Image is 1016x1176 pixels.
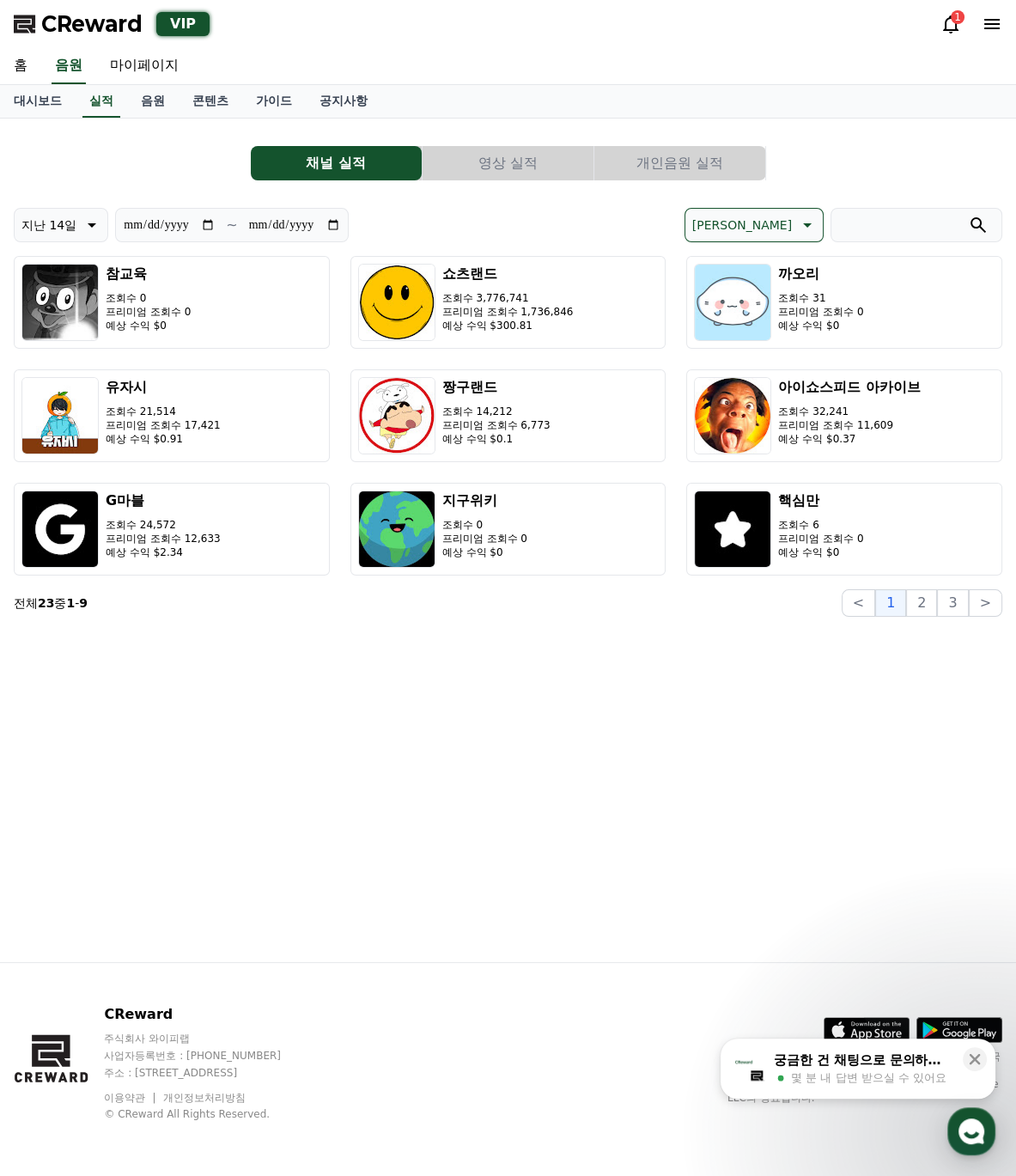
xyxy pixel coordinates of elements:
button: 2 [906,589,937,617]
p: 조회수 24,572 [106,518,221,532]
p: 사업자등록번호 : [PHONE_NUMBER] [104,1049,313,1063]
a: 음원 [52,48,86,84]
button: 지난 14일 [14,208,108,242]
p: 프리미엄 조회수 0 [106,305,191,319]
button: 채널 실적 [251,146,422,180]
img: 지구위키 [358,491,435,568]
h3: 아이쇼스피드 아카이브 [778,377,921,398]
button: 핵심만 조회수 6 프리미엄 조회수 0 예상 수익 $0 [686,483,1002,576]
p: ~ [226,215,237,235]
button: 아이쇼스피드 아카이브 조회수 32,241 프리미엄 조회수 11,609 예상 수익 $0.37 [686,369,1002,462]
p: 프리미엄 조회수 1,736,846 [442,305,574,319]
img: 참교육 [21,264,99,341]
img: 핵심만 [694,491,771,568]
a: 공지사항 [306,85,381,118]
h3: 짱구랜드 [442,377,551,398]
p: 프리미엄 조회수 0 [778,305,863,319]
button: < [842,589,875,617]
button: 3 [937,589,968,617]
img: G마블 [21,491,99,568]
img: 짱구랜드 [358,377,435,454]
button: G마블 조회수 24,572 프리미엄 조회수 12,633 예상 수익 $2.34 [14,483,330,576]
img: 아이쇼스피드 아카이브 [694,377,771,454]
span: CReward [41,10,143,38]
span: 홈 [54,570,64,584]
p: 조회수 14,212 [442,405,551,418]
button: 1 [875,589,906,617]
a: 홈 [5,545,113,588]
p: 프리미엄 조회수 12,633 [106,532,221,545]
p: 조회수 0 [106,291,191,305]
div: 1 [951,10,964,24]
a: 개인정보처리방침 [163,1092,246,1104]
button: 영상 실적 [423,146,593,180]
h3: 참교육 [106,264,191,284]
a: 콘텐츠 [179,85,242,118]
a: 1 [940,14,961,34]
p: 예상 수익 $2.34 [106,545,221,559]
h3: 핵심만 [778,491,863,511]
p: 예상 수익 $0 [442,545,527,559]
a: 개인음원 실적 [594,146,766,180]
div: VIP [156,12,210,36]
p: © CReward All Rights Reserved. [104,1107,313,1121]
a: 음원 [127,85,179,118]
button: 까오리 조회수 31 프리미엄 조회수 0 예상 수익 $0 [686,256,1002,349]
p: 주소 : [STREET_ADDRESS] [104,1066,313,1080]
button: 지구위키 조회수 0 프리미엄 조회수 0 예상 수익 $0 [350,483,666,576]
p: 예상 수익 $0.37 [778,432,921,446]
span: 설정 [265,570,286,584]
a: 마이페이지 [96,48,192,84]
a: 대화 [113,545,222,588]
button: 짱구랜드 조회수 14,212 프리미엄 조회수 6,773 예상 수익 $0.1 [350,369,666,462]
p: 예상 수익 $0.1 [442,432,551,446]
p: 지난 14일 [21,213,76,237]
h3: 쇼츠랜드 [442,264,574,284]
p: 주식회사 와이피랩 [104,1032,313,1045]
a: 영상 실적 [423,146,594,180]
img: 까오리 [694,264,771,341]
img: 유자시 [21,377,99,454]
p: 예상 수익 $0.91 [106,432,221,446]
strong: 1 [66,596,75,610]
button: > [969,589,1002,617]
button: 유자시 조회수 21,514 프리미엄 조회수 17,421 예상 수익 $0.91 [14,369,330,462]
a: 가이드 [242,85,306,118]
p: 조회수 0 [442,518,527,532]
button: [PERSON_NAME] [684,208,824,242]
a: CReward [14,10,143,38]
p: 예상 수익 $0 [778,319,863,332]
p: 프리미엄 조회수 17,421 [106,418,221,432]
p: 조회수 31 [778,291,863,305]
h3: 유자시 [106,377,221,398]
a: 이용약관 [104,1092,158,1104]
p: CReward [104,1004,313,1025]
p: 프리미엄 조회수 0 [442,532,527,545]
button: 개인음원 실적 [594,146,765,180]
p: 프리미엄 조회수 0 [778,532,863,545]
p: 예상 수익 $300.81 [442,319,574,332]
img: 쇼츠랜드 [358,264,435,341]
p: 프리미엄 조회수 6,773 [442,418,551,432]
p: 예상 수익 $0 [778,545,863,559]
h3: 까오리 [778,264,863,284]
span: 대화 [157,571,178,585]
p: 조회수 3,776,741 [442,291,574,305]
button: 쇼츠랜드 조회수 3,776,741 프리미엄 조회수 1,736,846 예상 수익 $300.81 [350,256,666,349]
a: 실적 [82,85,120,118]
p: 예상 수익 $0 [106,319,191,332]
p: 조회수 6 [778,518,863,532]
p: 전체 중 - [14,594,88,612]
strong: 23 [38,596,54,610]
p: [PERSON_NAME] [692,213,792,237]
h3: G마블 [106,491,221,511]
p: 프리미엄 조회수 11,609 [778,418,921,432]
strong: 9 [79,596,88,610]
a: 설정 [222,545,330,588]
a: 채널 실적 [251,146,423,180]
button: 참교육 조회수 0 프리미엄 조회수 0 예상 수익 $0 [14,256,330,349]
h3: 지구위키 [442,491,527,511]
p: 조회수 21,514 [106,405,221,418]
p: 조회수 32,241 [778,405,921,418]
